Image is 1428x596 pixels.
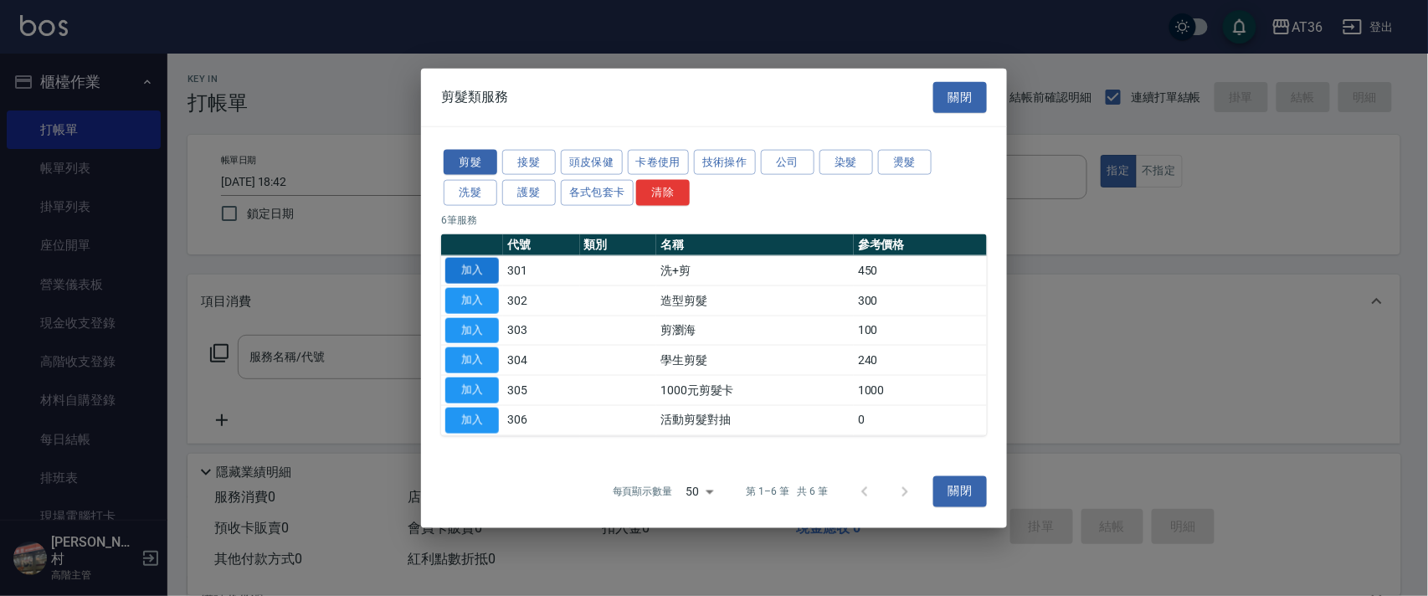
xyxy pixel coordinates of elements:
[878,149,932,175] button: 燙髮
[444,149,497,175] button: 剪髮
[933,82,987,113] button: 關閉
[656,255,854,285] td: 洗+剪
[503,234,580,256] th: 代號
[613,484,673,499] p: 每頁顯示數量
[854,345,987,375] td: 240
[656,285,854,316] td: 造型剪髮
[561,180,634,206] button: 各式包套卡
[656,316,854,346] td: 剪瀏海
[503,375,580,405] td: 305
[445,287,499,313] button: 加入
[854,405,987,435] td: 0
[502,149,556,175] button: 接髮
[503,405,580,435] td: 306
[819,149,873,175] button: 染髮
[656,405,854,435] td: 活動剪髮對抽
[580,234,657,256] th: 類別
[854,234,987,256] th: 參考價格
[561,149,623,175] button: 頭皮保健
[503,255,580,285] td: 301
[854,316,987,346] td: 100
[761,149,814,175] button: 公司
[636,180,690,206] button: 清除
[445,378,499,403] button: 加入
[503,285,580,316] td: 302
[445,407,499,433] button: 加入
[656,345,854,375] td: 學生剪髮
[444,180,497,206] button: 洗髮
[680,469,720,514] div: 50
[656,234,854,256] th: 名稱
[854,375,987,405] td: 1000
[502,180,556,206] button: 護髮
[628,149,690,175] button: 卡卷使用
[441,89,508,105] span: 剪髮類服務
[445,347,499,373] button: 加入
[503,316,580,346] td: 303
[656,375,854,405] td: 1000元剪髮卡
[503,345,580,375] td: 304
[445,258,499,284] button: 加入
[854,255,987,285] td: 450
[747,484,828,499] p: 第 1–6 筆 共 6 筆
[445,317,499,343] button: 加入
[933,476,987,507] button: 關閉
[854,285,987,316] td: 300
[694,149,756,175] button: 技術操作
[441,213,987,228] p: 6 筆服務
